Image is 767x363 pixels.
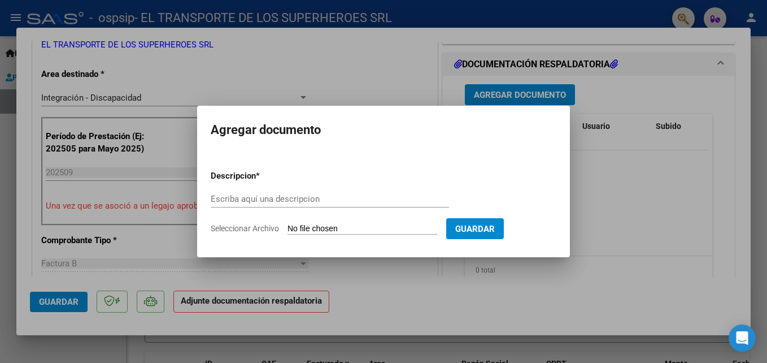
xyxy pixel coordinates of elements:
button: Guardar [446,218,504,239]
span: Guardar [455,224,495,234]
div: Open Intercom Messenger [729,325,756,352]
p: Descripcion [211,170,315,183]
span: Seleccionar Archivo [211,224,279,233]
h2: Agregar documento [211,119,556,141]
